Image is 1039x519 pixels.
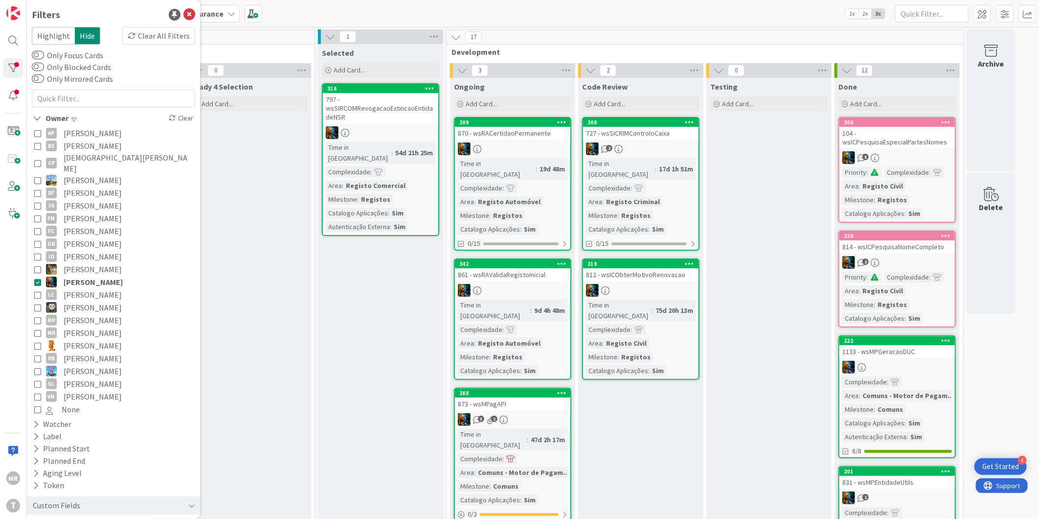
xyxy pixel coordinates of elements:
[34,152,193,174] button: CP [DEMOGRAPHIC_DATA][PERSON_NAME]
[887,377,888,387] span: :
[845,9,858,19] span: 1x
[64,187,122,199] span: [PERSON_NAME]
[474,467,475,478] span: :
[860,390,956,401] div: Comuns - Motor de Pagam...
[587,119,699,126] div: 308
[537,164,567,174] div: 19d 48m
[455,259,570,268] div: 342
[655,164,656,174] span: :
[602,196,604,207] span: :
[839,232,955,253] div: 320814 - wsICPesquisaNomeCompleto
[34,352,193,365] button: RB [PERSON_NAME]
[357,194,359,205] span: :
[536,164,537,174] span: :
[388,208,389,218] span: :
[838,231,956,328] a: 320814 - wsICPesquisaNomeCompletoJCPriority:Complexidade:Area:Registo CivilMilestone:RegistosCata...
[458,324,502,335] div: Complexidade
[875,194,909,205] div: Registos
[842,285,858,296] div: Area
[842,404,874,415] div: Milestone
[521,495,538,505] div: Sim
[64,390,122,403] span: [PERSON_NAME]
[474,196,475,207] span: :
[64,237,122,250] span: [PERSON_NAME]
[46,158,57,168] div: CP
[458,142,471,155] img: JC
[64,263,122,276] span: [PERSON_NAME]
[652,305,653,316] span: :
[858,285,860,296] span: :
[527,434,528,445] span: :
[458,467,474,478] div: Area
[334,66,365,74] span: Add Card...
[46,264,57,275] img: JC
[459,119,570,126] div: 209
[502,453,504,464] span: :
[874,404,875,415] span: :
[838,117,956,223] a: 306104 - wsICPesquisaEspecialPartesNomesJCPriority:Complexidade:Area:Registo CivilMilestone:Regis...
[850,99,881,108] span: Add Card...
[860,181,905,191] div: Registo Civil
[842,299,874,310] div: Milestone
[648,224,650,235] span: :
[46,141,57,151] div: BS
[34,288,193,301] button: LC [PERSON_NAME]
[21,1,45,13] span: Support
[46,315,57,326] div: MP
[64,288,122,301] span: [PERSON_NAME]
[458,196,474,207] div: Area
[64,352,122,365] span: [PERSON_NAME]
[842,361,855,374] img: JC
[586,142,599,155] img: JC
[619,352,653,362] div: Registos
[842,390,858,401] div: Area
[586,284,599,297] img: JC
[458,495,520,505] div: Catalogo Aplicações
[46,391,57,402] div: VM
[475,196,543,207] div: Registo Automóvel
[650,224,666,235] div: Sim
[32,49,103,61] label: Only Focus Cards
[46,366,57,377] img: SF
[583,142,699,155] div: JC
[323,93,438,123] div: 797 - wsSIRCOMRevogacaoExtincaoEntidadeNSR
[370,166,372,177] span: :
[606,145,612,151] span: 2
[520,495,521,505] span: :
[586,210,617,221] div: Milestone
[34,237,193,250] button: GN [PERSON_NAME]
[906,208,923,219] div: Sim
[839,476,955,489] div: 831 - wsMPEntidadeUtils
[32,73,113,85] label: Only Mirrored Cards
[839,151,955,164] div: JC
[326,221,390,232] div: Autenticação Externa
[389,208,406,218] div: Sim
[842,181,858,191] div: Area
[844,337,955,344] div: 222
[326,142,391,164] div: Time in [GEOGRAPHIC_DATA]
[929,167,930,178] span: :
[908,431,925,442] div: Sim
[326,208,388,218] div: Catalogo Aplicações
[34,212,193,225] button: FM [PERSON_NAME]
[586,365,648,376] div: Catalogo Aplicações
[455,127,570,140] div: 870 - wsRACertidaoPermanente
[839,345,955,358] div: 1133 - wsMPGeracaoDUC
[858,181,860,191] span: :
[521,365,538,376] div: Sim
[904,208,906,219] span: :
[458,284,471,297] img: JC
[884,272,929,283] div: Complexidade
[875,299,909,310] div: Registos
[34,199,193,212] button: FA [PERSON_NAME]
[858,390,860,401] span: :
[46,238,57,249] div: GN
[64,212,122,225] span: [PERSON_NAME]
[455,389,570,410] div: 288873 - wsMPagAPI
[631,324,632,335] span: :
[455,284,570,297] div: JC
[458,158,536,180] div: Time in [GEOGRAPHIC_DATA]
[489,352,491,362] span: :
[842,431,906,442] div: Autenticação Externa
[838,335,956,458] a: 2221133 - wsMPGeracaoDUCJCComplexidade:Area:Comuns - Motor de Pagam...Milestone:ComunsCatalogo Ap...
